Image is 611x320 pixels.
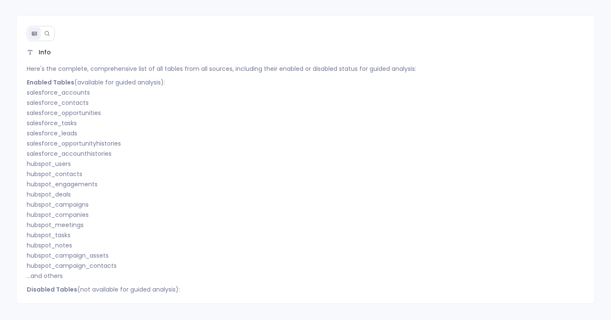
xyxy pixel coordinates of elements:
code: salesforce_contacts [27,98,89,107]
p: (available for guided analysis): ...and others [27,77,585,281]
code: hubspot_notes [27,241,72,250]
code: salesforce_opportunityhistories [27,139,121,148]
p: Here's the complete, comprehensive list of all tables from all sources, including their enabled o... [27,64,585,74]
code: hubspot_campaigns [27,200,89,209]
strong: Enabled Tables [27,78,74,87]
code: salesforce_tasks [27,119,77,127]
code: hubspot_contacts [27,170,82,178]
span: Info [39,48,51,57]
code: hubspot_users [27,160,71,168]
code: hubspot_deals [27,190,71,199]
code: salesforce_opportunities [27,109,101,117]
code: salesforce_accounts [27,88,90,97]
code: hubspot_engagements [27,180,98,188]
code: hubspot_tasks [27,231,70,239]
code: hubspot_meetings [27,221,84,229]
code: hubspot_campaign_assets [27,251,109,260]
code: hubspot_campaign_contacts [27,261,117,270]
code: salesforce_leads [27,129,77,138]
code: hubspot_companies [27,211,89,219]
strong: Disabled Tables [27,285,77,294]
p: (not available for guided analysis): [27,284,585,305]
code: salesforce_accounthistories [27,149,112,158]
